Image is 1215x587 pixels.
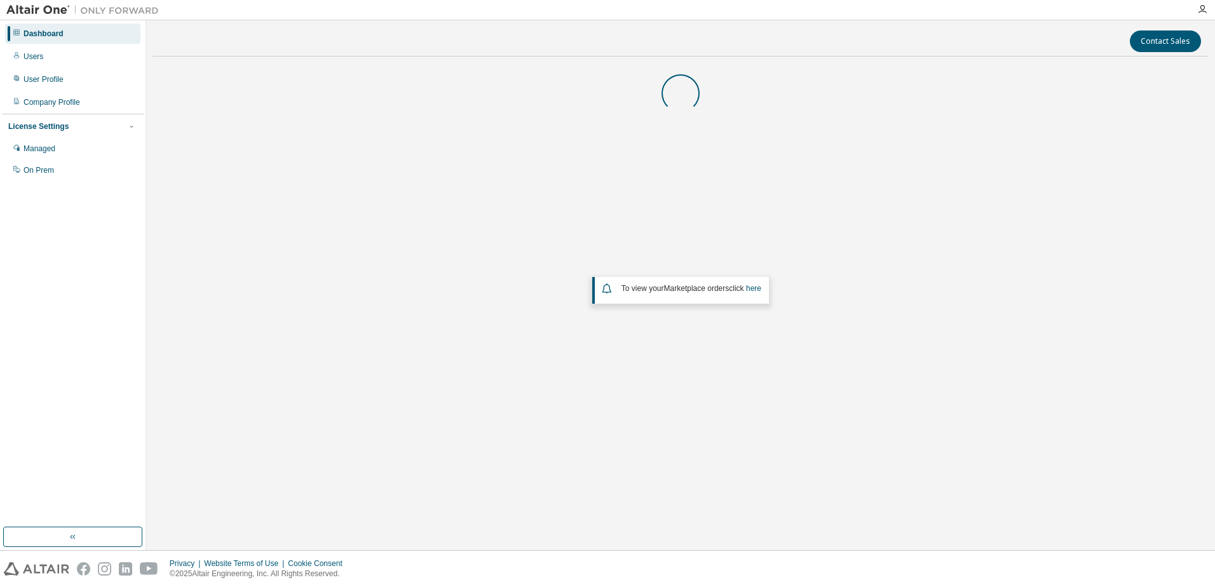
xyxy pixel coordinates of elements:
[621,284,761,293] span: To view your click
[170,569,350,579] p: © 2025 Altair Engineering, Inc. All Rights Reserved.
[24,51,43,62] div: Users
[119,562,132,576] img: linkedin.svg
[8,121,69,132] div: License Settings
[746,284,761,293] a: here
[1130,30,1201,52] button: Contact Sales
[6,4,165,17] img: Altair One
[170,558,204,569] div: Privacy
[4,562,69,576] img: altair_logo.svg
[77,562,90,576] img: facebook.svg
[24,144,55,154] div: Managed
[24,29,64,39] div: Dashboard
[98,562,111,576] img: instagram.svg
[664,284,730,293] em: Marketplace orders
[24,97,80,107] div: Company Profile
[204,558,288,569] div: Website Terms of Use
[24,165,54,175] div: On Prem
[288,558,350,569] div: Cookie Consent
[140,562,158,576] img: youtube.svg
[24,74,64,84] div: User Profile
